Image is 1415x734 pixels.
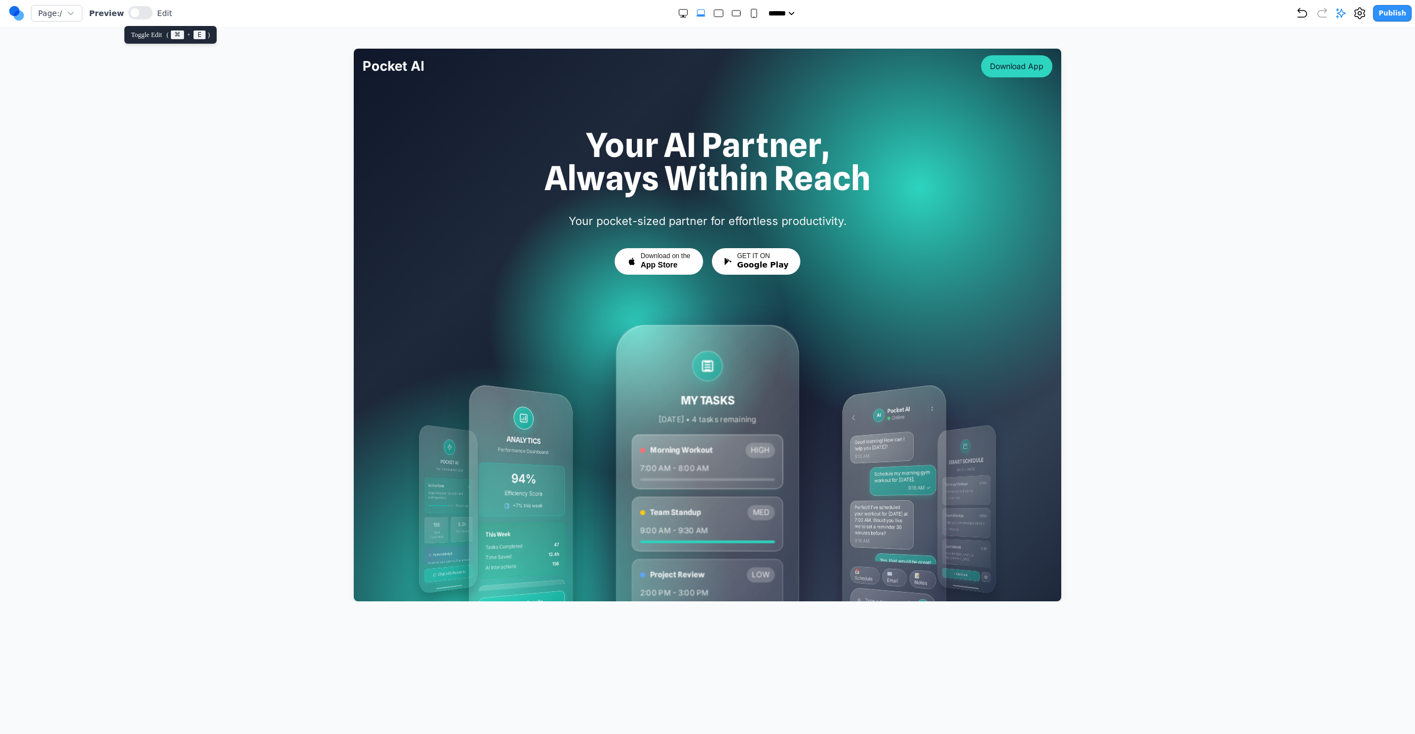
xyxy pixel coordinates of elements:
[358,200,447,226] button: GET IT ONGoogle Play
[678,8,689,19] button: Double Extra Large
[131,30,210,39] span: Toggle Edit
[731,8,742,19] button: Medium
[383,212,434,222] span: Google Play
[187,30,191,39] span: +
[38,8,62,19] span: Page: /
[1296,7,1309,20] button: Undo
[695,8,706,19] button: Extra Large
[208,30,210,39] span: )
[171,30,184,39] span: ⌘
[1373,5,1412,22] button: Publish
[157,8,172,19] span: Edit
[748,8,759,19] button: Small
[31,5,82,22] button: Page:/
[383,203,416,212] span: GET IT ON
[89,8,124,19] span: Preview
[713,8,724,19] button: Large
[193,30,205,39] span: E
[166,30,169,39] span: (
[354,49,1061,601] iframe: Preview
